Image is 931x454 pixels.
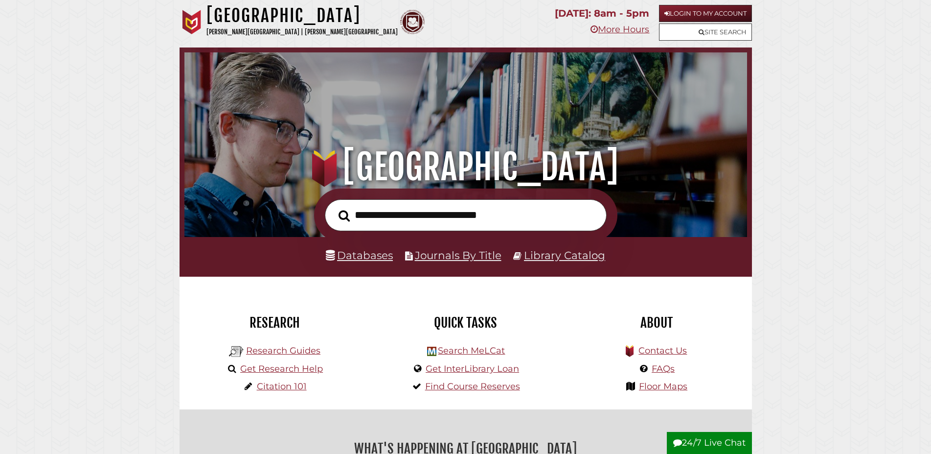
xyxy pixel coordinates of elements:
a: Floor Maps [639,381,687,392]
a: Citation 101 [257,381,307,392]
button: Search [334,207,355,225]
a: Login to My Account [659,5,752,22]
img: Hekman Library Logo [229,344,244,359]
a: Contact Us [638,345,687,356]
a: Search MeLCat [438,345,505,356]
h2: About [568,314,745,331]
h1: [GEOGRAPHIC_DATA] [198,145,733,189]
h2: Quick Tasks [378,314,554,331]
a: Research Guides [246,345,320,356]
p: [DATE]: 8am - 5pm [555,5,649,22]
a: Find Course Reserves [425,381,520,392]
a: FAQs [652,363,675,374]
a: Journals By Title [415,249,501,262]
img: Calvin University [180,10,204,34]
a: Databases [326,249,393,262]
h2: Research [187,314,363,331]
a: Library Catalog [524,249,605,262]
h1: [GEOGRAPHIC_DATA] [206,5,398,26]
img: Hekman Library Logo [427,347,436,356]
img: Calvin Theological Seminary [400,10,425,34]
a: More Hours [590,24,649,35]
a: Site Search [659,24,752,41]
a: Get Research Help [240,363,323,374]
p: [PERSON_NAME][GEOGRAPHIC_DATA] | [PERSON_NAME][GEOGRAPHIC_DATA] [206,26,398,38]
a: Get InterLibrary Loan [426,363,519,374]
i: Search [339,210,350,222]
